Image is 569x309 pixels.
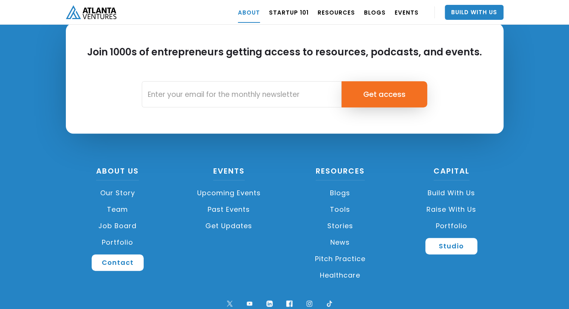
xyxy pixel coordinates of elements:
a: Studio [425,238,477,254]
a: News [288,234,392,251]
a: Tools [288,201,392,218]
a: Our Story [66,185,170,201]
a: Team [66,201,170,218]
a: Startup 101 [269,2,309,23]
img: youtube symbol [245,299,255,309]
img: ig symbol [305,299,315,309]
img: tik tok logo [324,299,334,309]
a: Healthcare [288,267,392,284]
img: facebook logo [284,299,294,309]
a: EVENTS [395,2,419,23]
img: linkedin logo [264,299,275,309]
a: ABOUT [238,2,260,23]
a: Job Board [66,218,170,234]
a: CAPITAL [434,166,469,180]
a: Stories [288,218,392,234]
a: Events [213,166,245,180]
a: About US [96,166,139,180]
a: Raise with Us [400,201,504,218]
a: Past Events [177,201,281,218]
input: Enter your email for the monthly newsletter [142,81,342,107]
a: Build With Us [445,5,504,20]
a: BLOGS [364,2,386,23]
a: Get Updates [177,218,281,234]
a: Build with us [400,185,504,201]
a: Portfolio [400,218,504,234]
input: Get access [342,81,427,107]
h2: Join 1000s of entrepreneurs getting access to resources, podcasts, and events. [87,46,482,72]
a: Pitch Practice [288,251,392,267]
a: Upcoming Events [177,185,281,201]
a: Blogs [288,185,392,201]
form: Email Form [142,81,427,107]
a: RESOURCES [318,2,355,23]
a: Resources [316,166,365,180]
a: Contact [92,254,144,271]
a: Portfolio [66,234,170,251]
